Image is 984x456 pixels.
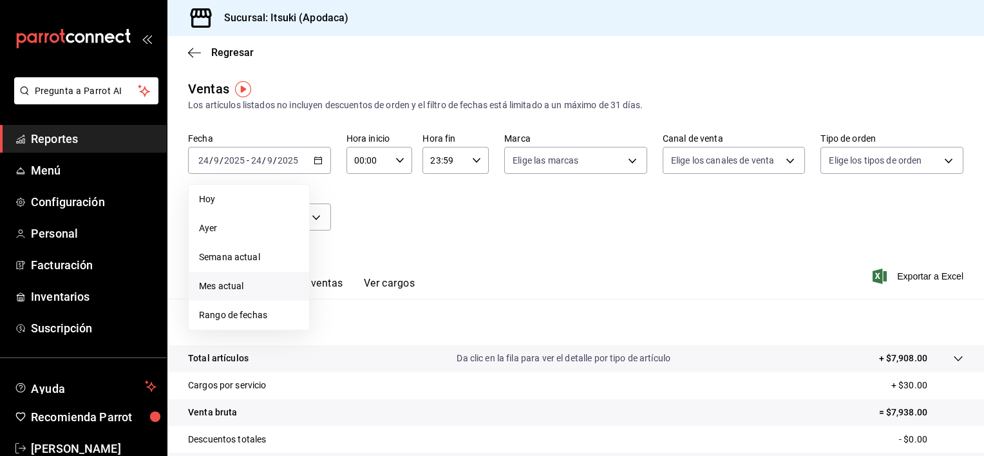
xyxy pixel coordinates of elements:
[209,277,415,299] div: Pestañas de navegación
[188,406,237,419] p: Venta bruta
[199,222,299,235] span: Ayer
[457,352,670,365] p: Da clic en la fila para ver el detalle por tipo de artículo
[188,46,254,59] button: Regresar
[422,134,489,143] label: Hora fin
[31,442,121,455] font: [PERSON_NAME]
[209,155,213,166] span: /
[891,379,963,392] p: + $30.00
[292,277,343,299] button: Ver ventas
[277,155,299,166] input: ----
[214,10,348,26] h3: Sucursal: Itsuki (Apodaca)
[14,77,158,104] button: Pregunta a Parrot AI
[251,155,262,166] input: --
[198,155,209,166] input: --
[829,154,922,167] span: Elige los tipos de orden
[31,195,105,209] font: Configuración
[897,271,963,281] font: Exportar a Excel
[199,193,299,206] span: Hoy
[31,379,140,394] span: Ayuda
[199,280,299,293] span: Mes actual
[663,134,806,143] label: Canal de venta
[504,134,647,143] label: Marca
[188,134,331,143] label: Fecha
[188,379,267,392] p: Cargos por servicio
[31,132,78,146] font: Reportes
[247,155,249,166] span: -
[273,155,277,166] span: /
[364,277,415,299] button: Ver cargos
[262,155,266,166] span: /
[513,154,578,167] span: Elige las marcas
[213,155,220,166] input: --
[346,134,413,143] label: Hora inicio
[31,164,61,177] font: Menú
[31,227,78,240] font: Personal
[188,314,963,330] p: Resumen
[223,155,245,166] input: ----
[35,84,138,98] span: Pregunta a Parrot AI
[875,269,963,284] button: Exportar a Excel
[199,251,299,264] span: Semana actual
[820,134,963,143] label: Tipo de orden
[879,406,963,419] p: = $7,938.00
[235,81,251,97] img: Marcador de información sobre herramientas
[9,93,158,107] a: Pregunta a Parrot AI
[31,258,93,272] font: Facturación
[31,290,90,303] font: Inventarios
[211,46,254,59] span: Regresar
[31,321,92,335] font: Suscripción
[220,155,223,166] span: /
[671,154,774,167] span: Elige los canales de venta
[879,352,927,365] p: + $7,908.00
[31,410,132,424] font: Recomienda Parrot
[188,99,963,112] div: Los artículos listados no incluyen descuentos de orden y el filtro de fechas está limitado a un m...
[188,352,249,365] p: Total artículos
[188,79,229,99] div: Ventas
[188,433,266,446] p: Descuentos totales
[899,433,963,446] p: - $0.00
[199,309,299,322] span: Rango de fechas
[267,155,273,166] input: --
[142,33,152,44] button: open_drawer_menu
